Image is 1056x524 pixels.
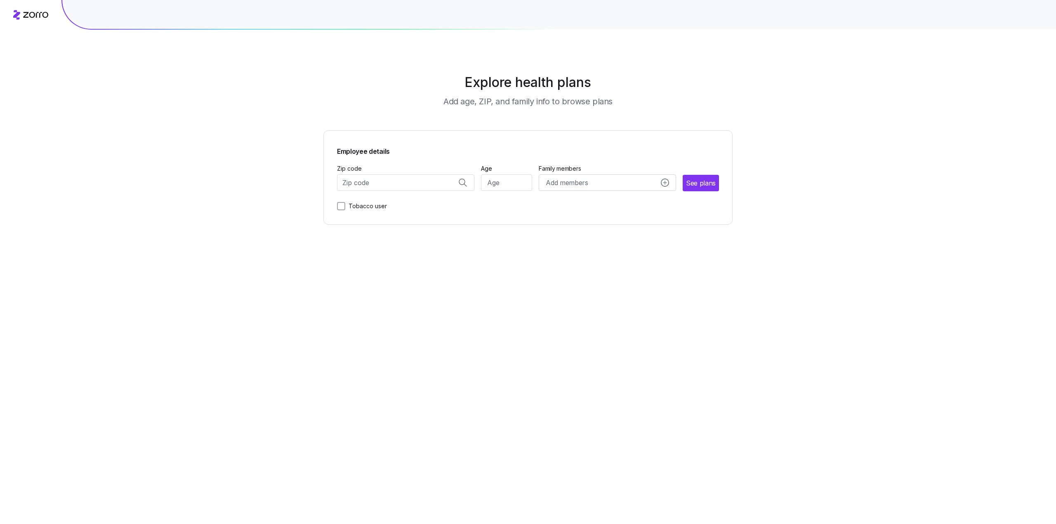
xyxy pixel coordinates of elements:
[686,178,716,188] span: See plans
[337,174,474,191] input: Zip code
[539,164,676,173] span: Family members
[337,164,362,173] label: Zip code
[345,201,387,211] label: Tobacco user
[337,144,390,157] span: Employee details
[344,73,712,92] h1: Explore health plans
[546,178,588,188] span: Add members
[443,96,613,107] h3: Add age, ZIP, and family info to browse plans
[661,179,669,187] svg: add icon
[683,175,719,191] button: See plans
[539,174,676,191] button: Add membersadd icon
[481,164,492,173] label: Age
[481,174,533,191] input: Age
